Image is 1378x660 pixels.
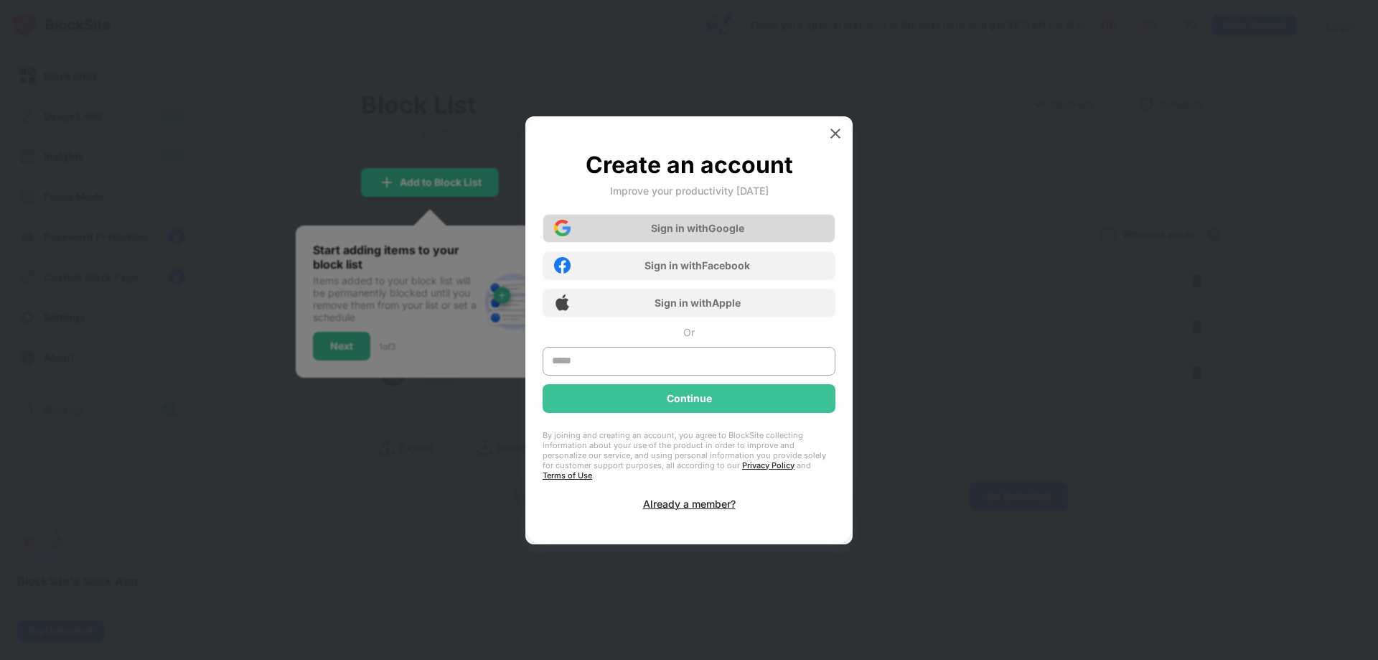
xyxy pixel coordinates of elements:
img: google-icon.png [554,220,571,236]
div: Continue [667,393,712,404]
a: Privacy Policy [742,460,795,470]
div: Sign in with Facebook [645,259,750,271]
img: apple-icon.png [554,294,571,311]
div: Sign in with Apple [655,297,741,309]
div: Already a member? [643,498,736,510]
div: Sign in with Google [651,222,744,234]
div: By joining and creating an account, you agree to BlockSite collecting information about your use ... [543,430,835,480]
div: Improve your productivity [DATE] [610,185,769,197]
div: Or [683,326,695,338]
a: Terms of Use [543,470,592,480]
img: facebook-icon.png [554,257,571,274]
div: Create an account [586,151,793,179]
